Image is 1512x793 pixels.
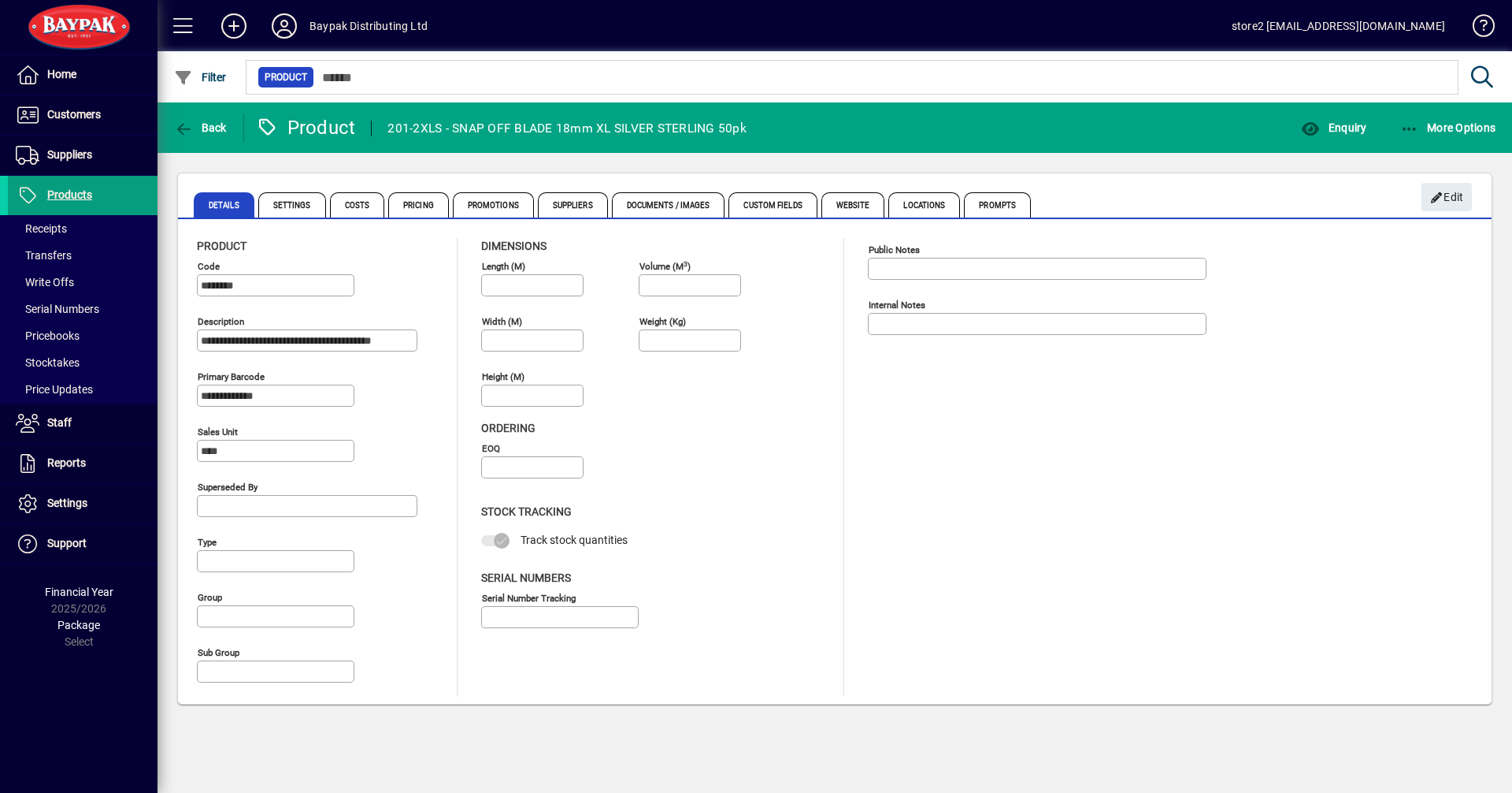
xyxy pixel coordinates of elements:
[8,55,157,95] a: Home
[8,322,157,349] a: Pricebooks
[482,316,522,327] mat-label: Width (m)
[47,148,92,161] span: Suppliers
[1400,121,1496,134] span: More Options
[47,108,101,121] span: Customers
[8,524,157,564] a: Support
[198,592,222,603] mat-label: Group
[16,303,99,315] span: Serial Numbers
[47,68,76,80] span: Home
[869,244,920,255] mat-label: Public Notes
[639,261,691,272] mat-label: Volume (m )
[330,192,385,218] span: Costs
[1421,183,1472,211] button: Edit
[170,114,231,142] button: Back
[1461,3,1492,54] a: Knowledge Base
[869,300,925,311] mat-label: Internal Notes
[209,12,259,40] button: Add
[1430,184,1464,210] span: Edit
[45,586,113,598] span: Financial Year
[482,371,524,382] mat-label: Height (m)
[16,383,93,396] span: Price Updates
[16,356,80,369] span: Stocktakes
[821,192,885,218] span: Website
[387,116,747,141] div: 201-2XLS - SNAP OFF BLADE 18mm XL SILVER STERLING 50pk
[453,192,534,218] span: Promotions
[47,497,87,509] span: Settings
[482,261,525,272] mat-label: Length (m)
[198,647,239,658] mat-label: Sub group
[47,537,87,549] span: Support
[538,192,608,218] span: Suppliers
[198,261,220,272] mat-label: Code
[964,192,1031,218] span: Prompts
[482,592,576,603] mat-label: Serial Number tracking
[198,482,258,493] mat-label: Superseded by
[174,121,227,134] span: Back
[198,371,265,382] mat-label: Primary barcode
[198,426,238,437] mat-label: Sales unit
[481,240,547,252] span: Dimensions
[8,296,157,322] a: Serial Numbers
[8,269,157,296] a: Write Offs
[16,222,67,235] span: Receipts
[8,95,157,135] a: Customers
[259,12,309,40] button: Profile
[157,114,244,142] app-page-header-button: Back
[198,316,244,327] mat-label: Description
[57,619,100,631] span: Package
[1297,114,1370,142] button: Enquiry
[16,276,74,289] span: Write Offs
[1396,114,1500,142] button: More Options
[47,416,72,429] span: Staff
[1301,121,1366,134] span: Enquiry
[1232,13,1445,39] div: store2 [EMAIL_ADDRESS][DOMAIN_NAME]
[612,192,725,218] span: Documents / Images
[194,192,254,218] span: Details
[198,537,217,548] mat-label: Type
[265,69,307,85] span: Product
[47,188,92,201] span: Products
[481,505,572,518] span: Stock Tracking
[47,456,86,469] span: Reports
[8,349,157,376] a: Stocktakes
[639,316,686,327] mat-label: Weight (Kg)
[8,404,157,443] a: Staff
[16,329,80,342] span: Pricebooks
[256,115,356,140] div: Product
[170,63,231,91] button: Filter
[309,13,428,39] div: Baypak Distributing Ltd
[482,443,500,454] mat-label: EOQ
[481,571,571,584] span: Serial Numbers
[8,136,157,175] a: Suppliers
[388,192,449,218] span: Pricing
[197,240,246,252] span: Product
[481,422,535,434] span: Ordering
[888,192,960,218] span: Locations
[8,242,157,269] a: Transfers
[8,215,157,242] a: Receipts
[728,192,817,218] span: Custom Fields
[8,484,157,523] a: Settings
[258,192,326,218] span: Settings
[8,444,157,483] a: Reports
[521,534,628,546] span: Track stock quantities
[174,71,227,84] span: Filter
[684,259,687,267] sup: 3
[16,249,72,262] span: Transfers
[8,376,157,403] a: Price Updates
